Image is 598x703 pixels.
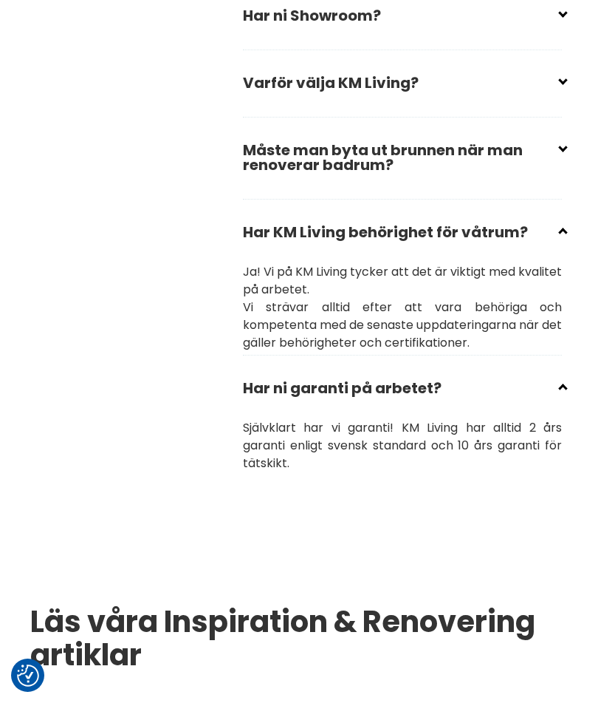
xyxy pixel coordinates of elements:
h2: Har KM Living behörighet för våtrum? [243,213,562,263]
h2: Har ni garanti på arbetet? [243,369,562,419]
h2: Måste man byta ut brunnen när man renoverar badrum? [243,131,562,196]
button: Samtyckesinställningar [17,665,39,687]
p: Vi strävar alltid efter att vara behöriga och kompetenta med de senaste uppdateringarna när det g... [243,299,562,352]
img: Revisit consent button [17,665,39,687]
h1: Läs våra Inspiration & Renovering artiklar [30,605,562,672]
p: Självklart har vi garanti! KM Living har alltid 2 års garanti enligt svensk standard och 10 års g... [243,419,562,472]
h2: Varför välja KM Living? [243,64,562,114]
p: Ja! Vi på KM Living tycker att det är viktigt med kvalitet på arbetet. [243,263,562,299]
